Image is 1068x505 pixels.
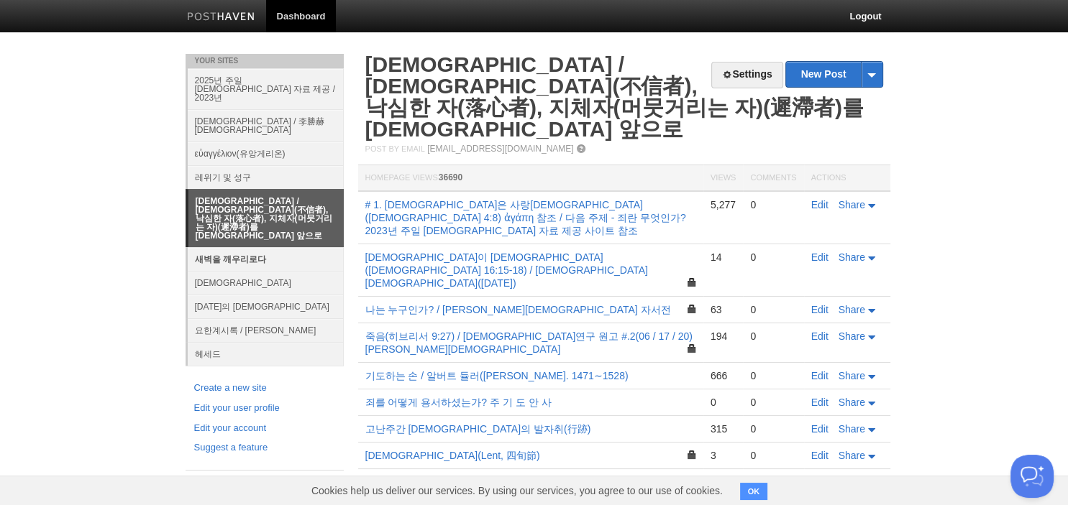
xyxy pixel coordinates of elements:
div: 0 [750,251,796,264]
a: [DEMOGRAPHIC_DATA]이 [DEMOGRAPHIC_DATA]([DEMOGRAPHIC_DATA] 16:15-18) / [DEMOGRAPHIC_DATA][DEMOGRAP... [365,251,648,289]
a: 나는 누구인가? / [PERSON_NAME][DEMOGRAPHIC_DATA] 자서전 [365,304,671,315]
a: Edit [811,304,829,315]
span: Share [839,450,865,461]
div: 0 [750,330,796,343]
a: Edit [811,330,829,342]
a: [DEMOGRAPHIC_DATA] / 李勝赫[DEMOGRAPHIC_DATA] [188,109,344,142]
a: [DEMOGRAPHIC_DATA](Lent, 四旬節) [365,450,540,461]
div: 5,277 [711,198,736,211]
li: Your Sites [186,54,344,68]
a: 레위기 및 성구 [188,165,344,189]
button: OK [740,483,768,500]
div: 0 [750,198,796,211]
a: 고난주간 [DEMOGRAPHIC_DATA]의 발자취(行跡) [365,423,591,435]
a: Edit [811,199,829,210]
a: Edit your user profile [194,401,335,416]
a: 새벽을 깨우리로다 [188,247,344,271]
a: Edit [811,423,829,435]
a: 2025년 주일 [DEMOGRAPHIC_DATA] 자료 제공 / 2023년 [188,68,344,109]
a: Edit [811,397,829,408]
a: [EMAIL_ADDRESS][DOMAIN_NAME] [427,144,573,154]
span: 36690 [439,172,462,182]
a: Edit [811,251,829,263]
div: 63 [711,303,736,316]
a: [DATE]의 [DEMOGRAPHIC_DATA] [188,295,344,318]
span: Share [839,251,865,263]
th: Homepage Views [358,165,703,192]
a: [DEMOGRAPHIC_DATA] [188,271,344,295]
span: Post by Email [365,144,425,153]
img: Posthaven-bar [187,12,255,23]
a: Edit your account [194,421,335,436]
a: Edit [811,370,829,381]
span: Share [839,330,865,342]
a: 헤세드 [188,342,344,366]
span: Cookies help us deliver our services. By using our services, you agree to our use of cookies. [297,476,737,505]
a: Suggest a feature [194,440,335,455]
div: 666 [711,369,736,382]
span: Share [839,397,865,408]
div: 0 [750,396,796,409]
span: Share [839,370,865,381]
a: # 1. [DEMOGRAPHIC_DATA]은 사랑[DEMOGRAPHIC_DATA]([DEMOGRAPHIC_DATA] 4:8) ἀγάπη 참조 / 다음 주제 - 죄란 무엇인가?... [365,199,686,236]
a: [DEMOGRAPHIC_DATA] / [DEMOGRAPHIC_DATA](不信者), 낙심한 자(落心者), 지체자(머뭇거리는 자)(遲滯者)를 [DEMOGRAPHIC_DATA] 앞으로 [188,190,344,247]
div: 315 [711,422,736,435]
a: Create a new site [194,381,335,396]
a: 죄를 어떻게 용서하셨는가? 주 기 도 안 사 [365,397,552,408]
a: New Post [786,62,882,87]
div: 0 [711,396,736,409]
span: Share [839,304,865,315]
div: 0 [750,303,796,316]
a: 죽음(히브리서 9:27) / [DEMOGRAPHIC_DATA]연구 원고 #.2(06 / 17 / 20) [PERSON_NAME][DEMOGRAPHIC_DATA] [365,330,693,355]
div: 3 [711,449,736,462]
th: Comments [743,165,803,192]
div: 194 [711,330,736,343]
div: 14 [711,251,736,264]
div: 0 [750,449,796,462]
a: Edit [811,450,829,461]
th: Views [703,165,743,192]
span: Share [839,423,865,435]
div: 0 [750,369,796,382]
a: [DEMOGRAPHIC_DATA] / [DEMOGRAPHIC_DATA](不信者), 낙심한 자(落心者), 지체자(머뭇거리는 자)(遲滯者)를 [DEMOGRAPHIC_DATA] 앞으로 [365,52,864,141]
a: 기도하는 손 / 알버트 듈러([PERSON_NAME]. 1471∼1528) [365,370,629,381]
iframe: Help Scout Beacon - Open [1010,455,1054,498]
a: 요한계시록 / [PERSON_NAME] [188,318,344,342]
a: Settings [711,62,782,88]
th: Actions [804,165,890,192]
a: εὐαγγέλιον(유앙게리온) [188,142,344,165]
span: Share [839,199,865,210]
div: 0 [750,422,796,435]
